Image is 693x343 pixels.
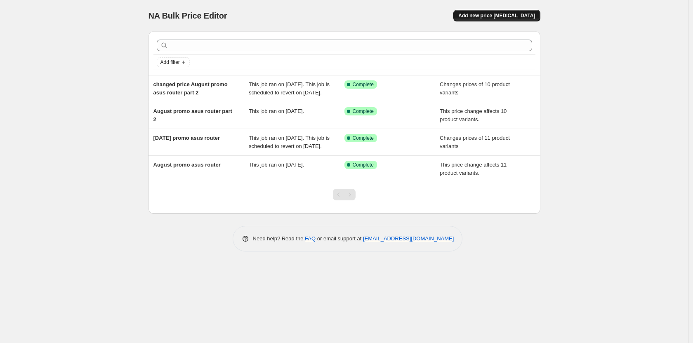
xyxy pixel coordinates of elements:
nav: Pagination [333,189,356,200]
span: This job ran on [DATE]. [249,108,304,114]
span: This job ran on [DATE]. This job is scheduled to revert on [DATE]. [249,81,330,96]
span: August promo asus router [153,162,221,168]
span: Add new price [MEDICAL_DATA] [458,12,535,19]
span: changed price August promo asus router part 2 [153,81,228,96]
span: Add filter [160,59,180,66]
span: This price change affects 11 product variants. [440,162,507,176]
span: Changes prices of 11 product variants [440,135,510,149]
span: NA Bulk Price Editor [148,11,227,20]
span: August promo asus router part 2 [153,108,232,122]
span: This job ran on [DATE]. This job is scheduled to revert on [DATE]. [249,135,330,149]
a: [EMAIL_ADDRESS][DOMAIN_NAME] [363,235,454,242]
span: Need help? Read the [253,235,305,242]
span: Complete [353,108,374,115]
span: Complete [353,135,374,141]
span: This job ran on [DATE]. [249,162,304,168]
button: Add new price [MEDICAL_DATA] [453,10,540,21]
button: Add filter [157,57,190,67]
span: or email support at [316,235,363,242]
span: Complete [353,81,374,88]
span: Complete [353,162,374,168]
span: Changes prices of 10 product variants [440,81,510,96]
a: FAQ [305,235,316,242]
span: This price change affects 10 product variants. [440,108,507,122]
span: [DATE] promo asus router [153,135,220,141]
